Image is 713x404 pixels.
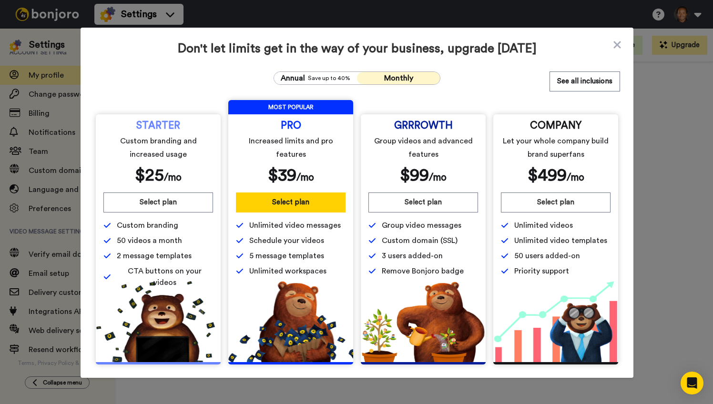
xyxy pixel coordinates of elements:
[249,220,341,231] span: Unlimited video messages
[394,122,453,130] span: GRRROWTH
[96,281,221,362] img: 5112517b2a94bd7fef09f8ca13467cef.png
[274,72,357,84] button: AnnualSave up to 40%
[550,71,620,91] button: See all inclusions
[382,265,464,277] span: Remove Bonjoro badge
[514,235,607,246] span: Unlimited video templates
[135,167,164,184] span: $ 25
[514,250,580,262] span: 50 users added-on
[117,235,182,246] span: 50 videos a month
[281,122,301,130] span: PRO
[528,167,567,184] span: $ 499
[400,167,429,184] span: $ 99
[530,122,581,130] span: COMPANY
[514,265,569,277] span: Priority support
[503,134,609,161] span: Let your whole company build brand superfans
[384,74,413,82] span: Monthly
[105,134,212,161] span: Custom branding and increased usage
[94,41,620,56] span: Don't let limits get in the way of your business, upgrade [DATE]
[382,235,458,246] span: Custom domain (SSL)
[429,172,447,182] span: /mo
[681,372,703,394] div: Open Intercom Messenger
[493,281,618,362] img: baac238c4e1197dfdb093d3ea7416ec4.png
[357,72,440,84] button: Monthly
[136,122,180,130] span: STARTER
[382,250,443,262] span: 3 users added-on
[368,192,478,212] button: Select plan
[228,100,353,114] span: MOST POPULAR
[296,172,314,182] span: /mo
[281,72,305,84] span: Annual
[308,74,350,82] span: Save up to 40%
[268,167,296,184] span: $ 39
[117,265,213,288] span: CTA buttons on your videos
[514,220,573,231] span: Unlimited videos
[249,235,324,246] span: Schedule your videos
[164,172,182,182] span: /mo
[228,281,353,362] img: b5b10b7112978f982230d1107d8aada4.png
[382,220,461,231] span: Group video messages
[249,250,324,262] span: 5 message templates
[103,192,213,212] button: Select plan
[370,134,477,161] span: Group videos and advanced features
[117,220,178,231] span: Custom branding
[567,172,584,182] span: /mo
[117,250,192,262] span: 2 message templates
[361,281,486,362] img: edd2fd70e3428fe950fd299a7ba1283f.png
[249,265,326,277] span: Unlimited workspaces
[236,192,346,212] button: Select plan
[238,134,344,161] span: Increased limits and pro features
[501,192,611,212] button: Select plan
